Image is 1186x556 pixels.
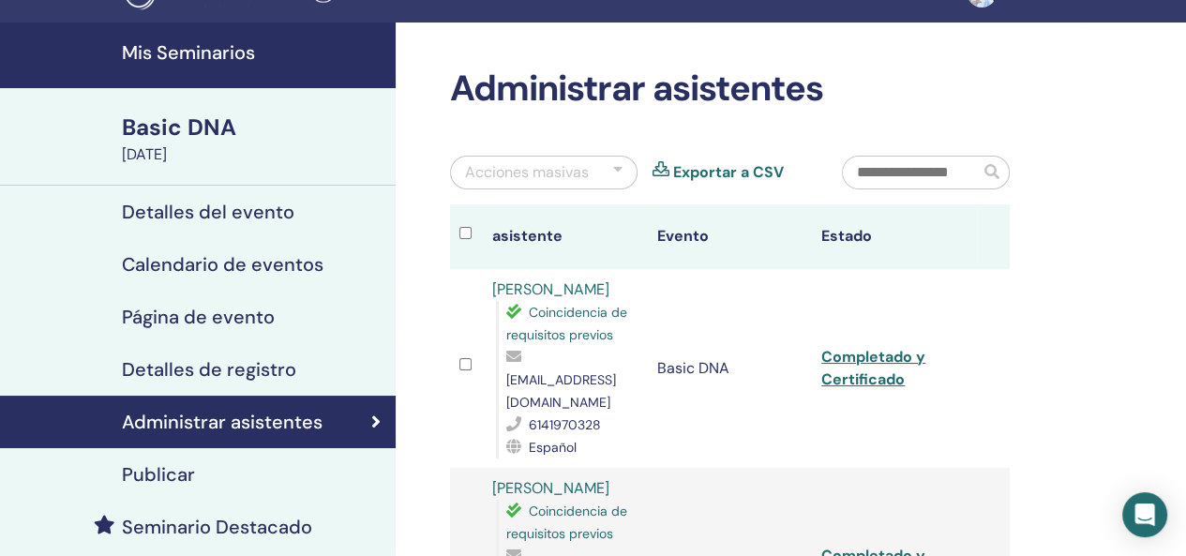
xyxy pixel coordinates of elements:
span: [EMAIL_ADDRESS][DOMAIN_NAME] [506,371,616,411]
h4: Seminario Destacado [122,516,312,538]
th: asistente [483,204,648,269]
th: Estado [812,204,977,269]
a: Exportar a CSV [673,161,784,184]
div: Acciones masivas [465,161,589,184]
a: [PERSON_NAME] [492,478,609,498]
h4: Administrar asistentes [122,411,323,433]
a: [PERSON_NAME] [492,279,609,299]
h4: Mis Seminarios [122,41,384,64]
td: Basic DNA [647,269,812,468]
h4: Detalles del evento [122,201,294,223]
h4: Página de evento [122,306,275,328]
span: Coincidencia de requisitos previos [506,304,627,343]
span: 6141970328 [529,416,601,433]
a: Basic DNA[DATE] [111,112,396,166]
h2: Administrar asistentes [450,68,1010,111]
h4: Publicar [122,463,195,486]
div: Basic DNA [122,112,384,143]
h4: Calendario de eventos [122,253,323,276]
span: Español [529,439,577,456]
a: Completado y Certificado [821,347,925,389]
span: Coincidencia de requisitos previos [506,503,627,542]
h4: Detalles de registro [122,358,296,381]
div: Open Intercom Messenger [1122,492,1167,537]
div: [DATE] [122,143,384,166]
th: Evento [647,204,812,269]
